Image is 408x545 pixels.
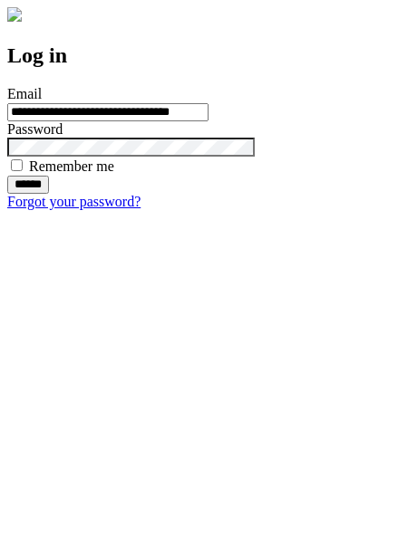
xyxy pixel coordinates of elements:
[7,194,141,209] a: Forgot your password?
[7,7,22,22] img: logo-4e3dc11c47720685a147b03b5a06dd966a58ff35d612b21f08c02c0306f2b779.png
[7,121,63,137] label: Password
[7,86,42,101] label: Email
[29,158,114,174] label: Remember me
[7,43,401,68] h2: Log in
